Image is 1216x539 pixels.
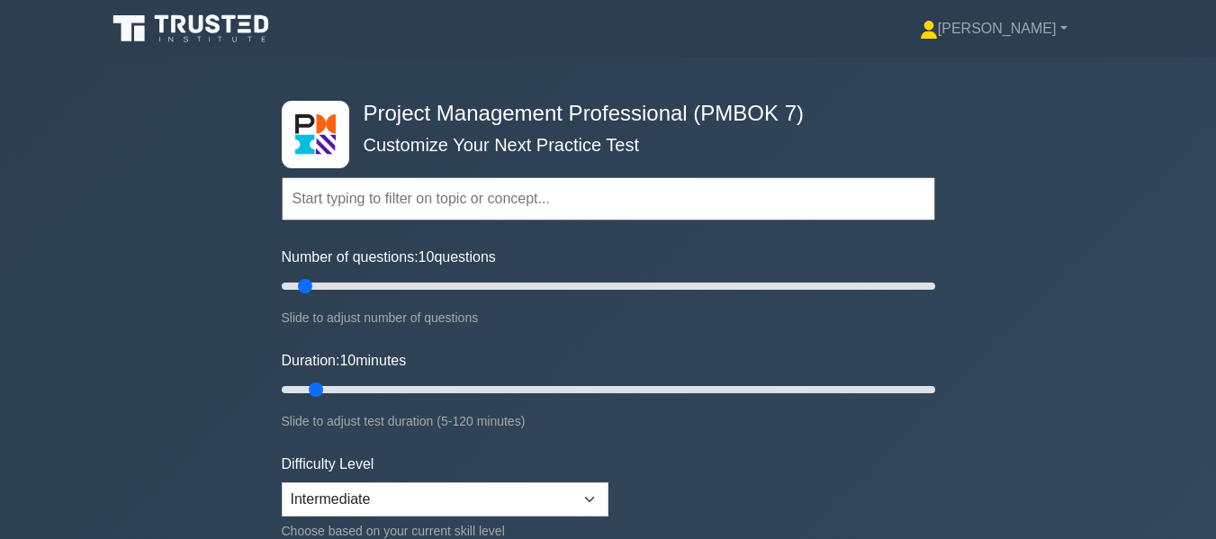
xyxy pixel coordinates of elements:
[282,454,374,475] label: Difficulty Level
[877,11,1111,47] a: [PERSON_NAME]
[282,350,407,372] label: Duration: minutes
[356,101,847,127] h4: Project Management Professional (PMBOK 7)
[419,249,435,265] span: 10
[282,307,935,328] div: Slide to adjust number of questions
[282,177,935,220] input: Start typing to filter on topic or concept...
[339,353,356,368] span: 10
[282,247,496,268] label: Number of questions: questions
[282,410,935,432] div: Slide to adjust test duration (5-120 minutes)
